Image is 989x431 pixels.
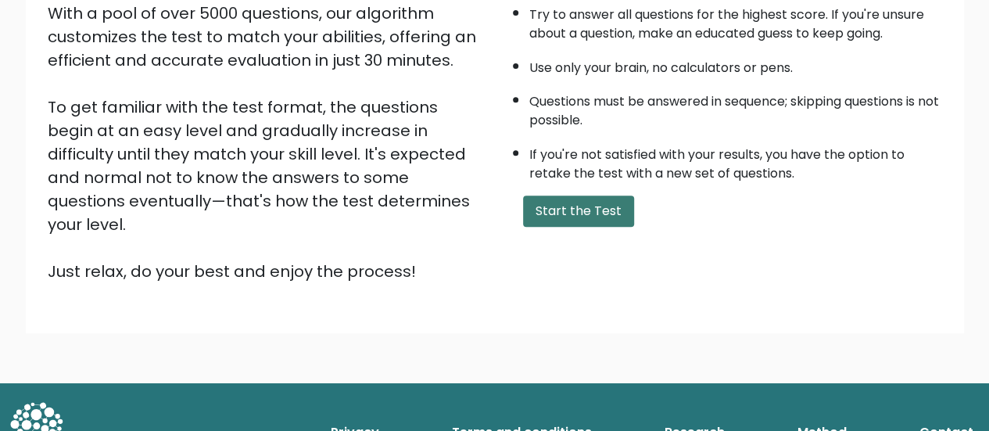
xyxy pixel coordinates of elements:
button: Start the Test [523,196,634,227]
li: Questions must be answered in sequence; skipping questions is not possible. [529,84,942,130]
li: If you're not satisfied with your results, you have the option to retake the test with a new set ... [529,138,942,183]
li: Use only your brain, no calculators or pens. [529,51,942,77]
